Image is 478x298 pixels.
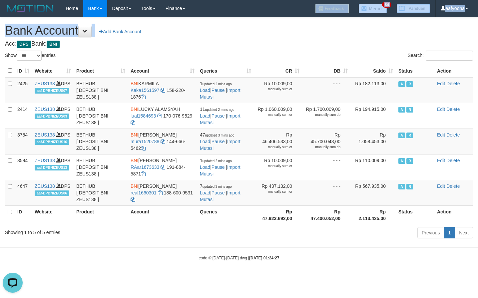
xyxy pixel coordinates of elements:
[426,51,473,61] input: Search:
[15,154,32,180] td: 3594
[398,107,405,113] span: Active
[74,180,128,205] td: BETHUB [ DEPOSIT BNI ZEUS138 ]
[302,180,350,205] td: - - -
[131,88,159,93] a: Kaka1561597
[200,113,240,125] a: Import Mutasi
[35,132,55,138] a: ZEUS138
[408,51,473,61] label: Search:
[32,180,74,205] td: DPS
[254,77,302,103] td: Rp 10.009,00
[200,132,234,138] span: 47
[157,113,162,119] a: Copy lual1584693 to clipboard
[256,145,292,149] div: manually sum cr
[32,103,74,129] td: DPS
[74,129,128,154] td: BETHUB [ DEPOSIT BNI ZEUS138 ]
[15,103,32,129] td: 2414
[161,88,165,93] a: Copy Kaka1561597 to clipboard
[302,205,350,224] th: Rp 47.400.052,00
[141,146,146,151] a: Copy 1446665462 to clipboard
[200,139,240,151] a: Import Mutasi
[212,190,225,195] a: Pause
[212,88,225,93] a: Pause
[254,129,302,154] td: Rp 46.406.533,00
[128,64,197,77] th: Account: activate to sort column ascending
[17,41,31,48] span: DPS
[256,87,292,92] div: manually sum cr
[256,189,292,194] div: manually sum cr
[254,64,302,77] th: CR: activate to sort column ascending
[5,41,473,47] h4: Acc: Bank:
[359,4,387,13] img: Button%20Memo.svg
[131,190,157,195] a: real1660301
[35,165,69,170] span: aaf-DPBNIZEUS13
[203,159,232,163] span: updated 2 mins ago
[15,180,32,205] td: 4647
[200,88,240,100] a: Import Mutasi
[254,205,302,224] th: Rp 47.923.692,00
[200,190,240,202] a: Import Mutasi
[205,108,235,112] span: updated 2 mins ago
[350,77,396,103] td: Rp 182.113,00
[131,81,138,86] span: BNI
[35,183,55,189] a: ZEUS138
[350,180,396,205] td: Rp 567.935,00
[200,113,210,119] a: Load
[406,184,413,189] span: Running
[406,107,413,113] span: Running
[417,227,444,238] a: Previous
[32,64,74,77] th: Website: activate to sort column ascending
[47,41,60,48] span: BNI
[141,94,146,100] a: Copy 1582201876 to clipboard
[131,158,138,163] span: BNI
[398,81,405,87] span: Active
[200,132,240,151] span: | |
[15,77,32,103] td: 2425
[131,139,159,144] a: mura1520788
[161,164,165,170] a: Copy RAar1673633 to clipboard
[200,88,210,93] a: Load
[74,77,128,103] td: BETHUB [ DEPOSIT BNI ZEUS138 ]
[131,113,156,119] a: lual1584693
[455,227,473,238] a: Next
[254,180,302,205] td: Rp 437.132,00
[205,134,235,137] span: updated 3 mins ago
[437,183,445,189] a: Edit
[350,103,396,129] td: Rp 194.915,00
[128,180,197,205] td: [PERSON_NAME] 188-600-9531
[35,139,69,145] span: aaf-DPBNIZEUS16
[131,164,159,170] a: RAar1673633
[5,51,56,61] label: Show entries
[437,132,445,138] a: Edit
[197,205,254,224] th: Queries
[396,205,434,224] th: Status
[434,205,473,224] th: Action
[249,256,279,260] strong: [DATE] 01:24:27
[434,64,473,77] th: Action
[350,129,396,154] td: Rp 1.058.453,00
[256,113,292,117] div: manually sum cr
[131,107,138,112] span: BNI
[254,154,302,180] td: Rp 10.009,00
[446,107,460,112] a: Delete
[200,139,210,144] a: Load
[15,64,32,77] th: ID: activate to sort column ascending
[200,107,234,112] span: 11
[302,77,350,103] td: - - -
[35,81,55,86] a: ZEUS138
[212,113,225,119] a: Pause
[446,132,460,138] a: Delete
[350,205,396,224] th: Rp 2.113.425,00
[131,132,138,138] span: BNI
[305,113,340,117] div: manually sum db
[302,103,350,129] td: Rp 1.700.009,00
[5,3,56,13] img: MOTION_logo.png
[254,103,302,129] td: Rp 1.060.009,00
[128,103,197,129] td: LUCKY ALAMSYAH 170-076-9529
[35,190,69,196] span: aaf-DPBNIZEUS06
[444,227,455,238] a: 1
[350,64,396,77] th: Saldo: activate to sort column ascending
[15,205,32,224] th: ID
[95,26,145,37] a: Add Bank Account
[35,158,55,163] a: ZEUS138
[200,81,232,86] span: 1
